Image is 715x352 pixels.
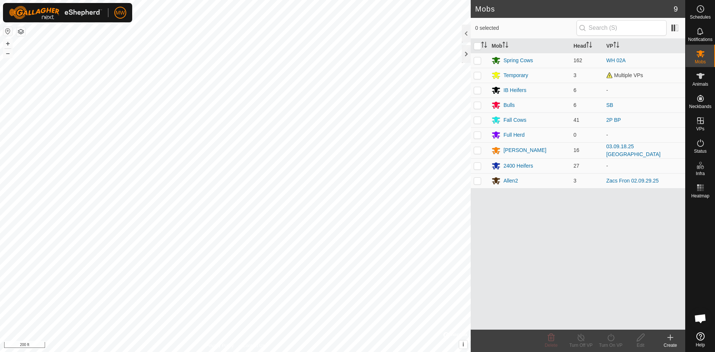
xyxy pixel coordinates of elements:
th: VP [603,39,685,53]
div: Turn Off VP [566,342,596,349]
span: 41 [573,117,579,123]
p-sorticon: Activate to sort [613,43,619,49]
span: Delete [545,343,558,348]
span: VPs [696,127,704,131]
img: Gallagher Logo [9,6,102,19]
td: - [603,158,685,173]
div: 2400 Heifers [503,162,533,170]
span: 6 [573,87,576,93]
span: Neckbands [689,104,711,109]
h2: Mobs [475,4,674,13]
div: Fall Cows [503,116,526,124]
span: MW [116,9,125,17]
div: Edit [626,342,655,349]
p-sorticon: Activate to sort [502,43,508,49]
div: Bulls [503,101,515,109]
div: Temporary [503,72,528,79]
td: - [603,127,685,142]
p-sorticon: Activate to sort [586,43,592,49]
span: 162 [573,57,582,63]
span: 27 [573,163,579,169]
span: i [463,341,464,348]
p-sorticon: Activate to sort [481,43,487,49]
span: 3 [573,178,576,184]
a: Zacs Fron 02.09.29.25 [606,178,659,184]
div: Full Herd [503,131,525,139]
td: - [603,83,685,98]
div: Open chat [689,307,712,330]
span: Status [694,149,706,153]
span: 3 [573,72,576,78]
a: Contact Us [243,342,265,349]
button: Reset Map [3,27,12,36]
button: Map Layers [16,27,25,36]
a: 03.09.18.25 [GEOGRAPHIC_DATA] [606,143,661,157]
span: Animals [692,82,708,86]
span: 6 [573,102,576,108]
span: 0 [573,132,576,138]
span: Multiple VPs [606,72,643,78]
span: 9 [674,3,678,15]
span: Infra [696,171,705,176]
span: Mobs [695,60,706,64]
a: WH 02A [606,57,626,63]
span: Heatmap [691,194,709,198]
a: Help [686,329,715,350]
div: Create [655,342,685,349]
button: i [459,340,467,349]
span: Help [696,343,705,347]
input: Search (S) [576,20,667,36]
div: Turn On VP [596,342,626,349]
div: [PERSON_NAME] [503,146,546,154]
button: + [3,39,12,48]
span: Schedules [690,15,711,19]
div: IB Heifers [503,86,526,94]
span: 16 [573,147,579,153]
span: Notifications [688,37,712,42]
div: Allen2 [503,177,518,185]
div: Spring Cows [503,57,533,64]
th: Mob [489,39,571,53]
th: Head [571,39,603,53]
a: Privacy Policy [206,342,234,349]
a: 2P BP [606,117,621,123]
button: – [3,49,12,58]
a: SB [606,102,613,108]
span: 0 selected [475,24,576,32]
